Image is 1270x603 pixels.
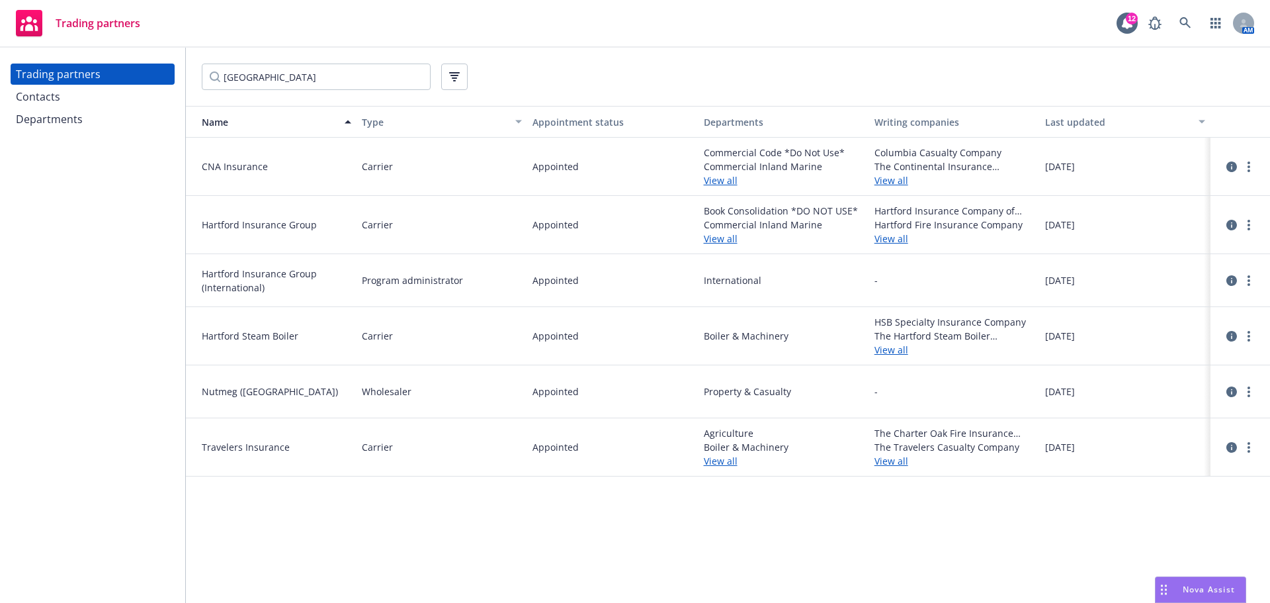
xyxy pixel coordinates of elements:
span: Appointed [532,218,579,232]
div: Contacts [16,86,60,107]
a: circleInformation [1224,159,1240,175]
span: Commercial Inland Marine [704,218,864,232]
span: Carrier [362,218,393,232]
span: [DATE] [1045,160,1075,173]
span: The Hartford Steam Boiler Inspection and Insurance Company [874,329,1035,343]
span: Appointed [532,385,579,398]
a: Search [1172,10,1199,36]
a: Trading partners [11,5,146,42]
span: - [874,273,878,287]
a: View all [874,173,1035,187]
div: 12 [1126,13,1138,24]
span: [DATE] [1045,218,1075,232]
span: Appointed [532,160,579,173]
div: Last updated [1045,115,1191,129]
a: more [1241,328,1257,344]
a: Trading partners [11,64,175,85]
span: The Continental Insurance Company of [US_STATE] [874,160,1035,173]
span: The Travelers Casualty Company [874,440,1035,454]
a: View all [704,454,864,468]
a: circleInformation [1224,440,1240,455]
div: Name [191,115,337,129]
div: Writing companies [874,115,1035,129]
span: Commercial Code *Do Not Use* [704,146,864,160]
span: Hartford Insurance Group [202,218,351,232]
span: Wholesaler [362,385,411,398]
button: Writing companies [869,106,1040,138]
span: [DATE] [1045,273,1075,287]
button: Departments [698,106,869,138]
a: Departments [11,109,175,130]
span: International [704,273,864,287]
span: Appointed [532,273,579,287]
div: Trading partners [16,64,101,85]
span: [DATE] [1045,329,1075,343]
div: Departments [704,115,864,129]
div: Type [362,115,507,129]
span: Program administrator [362,273,463,287]
a: View all [874,454,1035,468]
span: Hartford Steam Boiler [202,329,351,343]
span: - [874,385,878,398]
span: Hartford Insurance Company of [US_STATE] [874,204,1035,218]
span: Book Consolidation *DO NOT USE* [704,204,864,218]
div: Appointment status [532,115,693,129]
span: Property & Casualty [704,385,864,398]
a: more [1241,384,1257,400]
a: circleInformation [1224,328,1240,344]
a: View all [874,343,1035,357]
span: Boiler & Machinery [704,440,864,454]
a: circleInformation [1224,384,1240,400]
a: Report a Bug [1142,10,1168,36]
span: Boiler & Machinery [704,329,864,343]
span: Appointed [532,440,579,454]
button: Nova Assist [1155,577,1246,603]
span: Nutmeg ([GEOGRAPHIC_DATA]) [202,385,351,398]
span: Appointed [532,329,579,343]
button: Name [186,106,357,138]
span: Commercial Inland Marine [704,160,864,173]
span: HSB Specialty Insurance Company [874,315,1035,329]
span: Hartford Fire Insurance Company [874,218,1035,232]
a: more [1241,440,1257,455]
a: more [1241,159,1257,175]
span: Hartford Insurance Group (International) [202,267,351,295]
span: [DATE] [1045,385,1075,398]
a: View all [874,232,1035,246]
span: Agriculture [704,426,864,440]
button: Last updated [1040,106,1210,138]
a: View all [704,173,864,187]
div: Departments [16,109,83,130]
span: Carrier [362,440,393,454]
span: The Charter Oak Fire Insurance Company [874,426,1035,440]
a: more [1241,273,1257,289]
button: Type [357,106,527,138]
button: Appointment status [527,106,698,138]
a: View all [704,232,864,246]
a: circleInformation [1224,217,1240,233]
span: Trading partners [56,18,140,28]
a: more [1241,217,1257,233]
a: circleInformation [1224,273,1240,289]
a: Switch app [1203,10,1229,36]
span: Carrier [362,160,393,173]
input: Filter by keyword... [202,64,431,90]
span: Columbia Casualty Company [874,146,1035,160]
span: [DATE] [1045,440,1075,454]
div: Drag to move [1156,577,1172,602]
span: Carrier [362,329,393,343]
span: CNA Insurance [202,160,351,173]
a: Contacts [11,86,175,107]
span: Nova Assist [1183,584,1235,595]
span: Travelers Insurance [202,440,351,454]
